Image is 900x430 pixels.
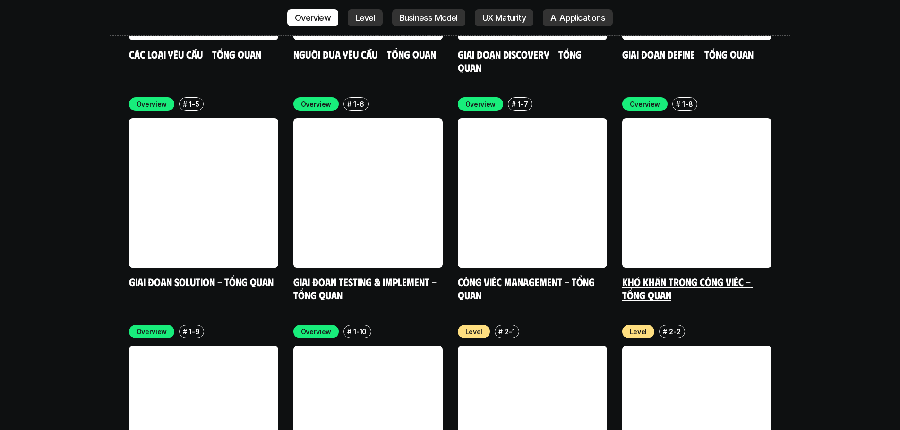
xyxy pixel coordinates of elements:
[189,99,199,109] p: 1-5
[505,327,514,337] p: 2-1
[183,101,187,108] h6: #
[458,48,584,74] a: Giai đoạn Discovery - Tổng quan
[137,99,167,109] p: Overview
[669,327,680,337] p: 2-2
[353,327,367,337] p: 1-10
[676,101,680,108] h6: #
[512,101,516,108] h6: #
[129,275,274,288] a: Giai đoạn Solution - Tổng quan
[347,328,351,335] h6: #
[293,275,439,301] a: Giai đoạn Testing & Implement - Tổng quan
[353,99,364,109] p: 1-6
[137,327,167,337] p: Overview
[129,48,261,60] a: Các loại yêu cầu - Tổng quan
[622,275,753,301] a: Khó khăn trong công việc - Tổng quan
[518,99,528,109] p: 1-7
[498,328,503,335] h6: #
[293,48,436,60] a: Người đưa yêu cầu - Tổng quan
[183,328,187,335] h6: #
[458,275,597,301] a: Công việc Management - Tổng quan
[465,327,483,337] p: Level
[630,327,647,337] p: Level
[287,9,338,26] a: Overview
[663,328,667,335] h6: #
[301,327,332,337] p: Overview
[622,48,754,60] a: Giai đoạn Define - Tổng quan
[682,99,693,109] p: 1-8
[630,99,660,109] p: Overview
[189,327,199,337] p: 1-9
[301,99,332,109] p: Overview
[347,101,351,108] h6: #
[465,99,496,109] p: Overview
